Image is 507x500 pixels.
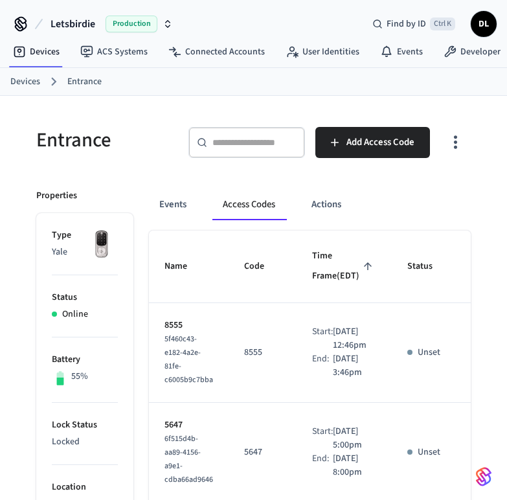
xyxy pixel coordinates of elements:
a: Events [370,40,433,63]
p: Lock Status [52,418,118,432]
span: DL [472,12,495,36]
a: Entrance [67,75,102,89]
div: End: [312,352,333,380]
img: Yale Assure Touchscreen Wifi Smart Lock, Satin Nickel, Front [85,229,118,261]
p: Status [52,291,118,304]
p: 8555 [244,346,281,359]
button: Actions [301,189,352,220]
p: [DATE] 12:46pm [333,325,376,352]
span: 5f460c43-e182-4a2e-81fe-c6005b9c7bba [164,334,213,385]
button: Events [149,189,197,220]
img: SeamLogoGradient.69752ec5.svg [476,466,491,487]
button: DL [471,11,497,37]
span: 6f515d4b-aa89-4156-a9e1-cdba66ad9646 [164,433,213,485]
a: ACS Systems [70,40,158,63]
span: Letsbirdie [51,16,95,32]
p: [DATE] 3:46pm [333,352,376,380]
div: Find by IDCtrl K [362,12,466,36]
p: 8555 [164,319,213,332]
span: Find by ID [387,17,426,30]
div: Start: [312,425,333,452]
span: Code [244,256,281,277]
p: Unset [418,446,440,459]
p: 55% [71,370,88,383]
p: Online [62,308,88,321]
span: Time Frame(EDT) [312,246,376,287]
p: [DATE] 5:00pm [333,425,376,452]
p: Type [52,229,118,242]
p: Battery [52,353,118,367]
p: Yale [52,245,118,259]
h5: Entrance [36,127,173,153]
span: Ctrl K [430,17,455,30]
p: Locked [52,435,118,449]
span: Name [164,256,204,277]
a: Devices [10,75,40,89]
div: Start: [312,325,333,352]
div: ant example [149,189,471,220]
a: Connected Accounts [158,40,275,63]
p: Properties [36,189,77,203]
p: Unset [418,346,440,359]
a: Devices [3,40,70,63]
button: Access Codes [212,189,286,220]
a: User Identities [275,40,370,63]
span: Production [106,16,157,32]
span: Status [407,256,449,277]
p: 5647 [244,446,281,459]
button: Add Access Code [315,127,430,158]
div: End: [312,452,333,479]
span: Add Access Code [346,134,414,151]
p: [DATE] 8:00pm [333,452,376,479]
p: 5647 [164,418,213,432]
p: Location [52,481,118,494]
